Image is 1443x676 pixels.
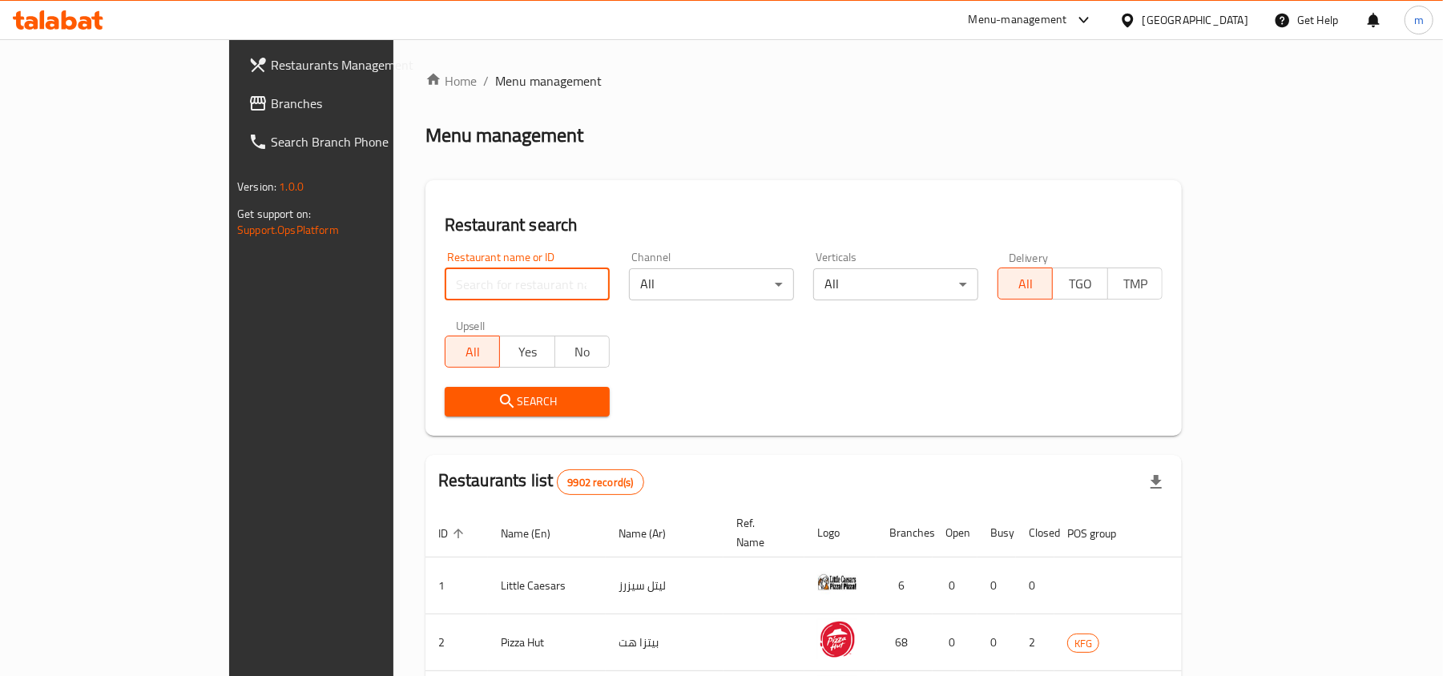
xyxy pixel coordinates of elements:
span: No [562,340,603,364]
span: All [452,340,494,364]
span: Search Branch Phone [271,132,457,151]
button: All [445,336,500,368]
h2: Restaurants list [438,469,644,495]
div: Export file [1137,463,1175,501]
span: Name (Ar) [619,524,687,543]
button: All [998,268,1053,300]
span: 9902 record(s) [558,475,643,490]
label: Delivery [1009,251,1049,263]
div: [GEOGRAPHIC_DATA] [1143,11,1248,29]
button: Yes [499,336,554,368]
span: Branches [271,94,457,113]
span: Yes [506,340,548,364]
div: All [813,268,978,300]
span: All [1005,272,1046,296]
input: Search for restaurant name or ID.. [445,268,610,300]
a: Search Branch Phone [236,123,470,161]
a: Branches [236,84,470,123]
td: 2 [1016,614,1054,671]
td: ليتل سيزرز [606,557,724,614]
div: Menu-management [969,10,1067,30]
span: Name (En) [501,524,571,543]
span: Menu management [495,71,602,91]
button: No [554,336,610,368]
span: m [1414,11,1424,29]
td: 0 [933,614,977,671]
td: Little Caesars [488,557,606,614]
button: TMP [1107,268,1163,300]
a: Support.OpsPlatform [237,219,339,240]
th: Closed [1016,509,1054,557]
div: All [629,268,794,300]
span: 1.0.0 [279,176,304,197]
td: 68 [877,614,933,671]
td: 0 [977,614,1016,671]
td: 0 [977,557,1016,614]
nav: breadcrumb [425,71,1182,91]
td: 6 [877,557,933,614]
span: POS group [1067,524,1137,543]
h2: Restaurant search [445,213,1163,237]
a: Restaurants Management [236,46,470,84]
span: TGO [1059,272,1101,296]
span: Restaurants Management [271,55,457,74]
button: TGO [1052,268,1107,300]
th: Busy [977,509,1016,557]
th: Logo [804,509,877,557]
th: Branches [877,509,933,557]
td: بيتزا هت [606,614,724,671]
span: KFG [1068,634,1098,653]
img: Pizza Hut [817,619,857,659]
span: TMP [1114,272,1156,296]
td: Pizza Hut [488,614,606,671]
li: / [483,71,489,91]
div: Total records count [557,469,643,495]
span: Version: [237,176,276,197]
td: 0 [1016,557,1054,614]
button: Search [445,387,610,416]
span: ID [438,524,469,543]
span: Ref. Name [736,513,785,552]
img: Little Caesars [817,562,857,602]
td: 0 [933,557,977,614]
label: Upsell [456,320,486,331]
h2: Menu management [425,123,583,148]
span: Search [457,392,597,412]
th: Open [933,509,977,557]
span: Get support on: [237,203,311,224]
